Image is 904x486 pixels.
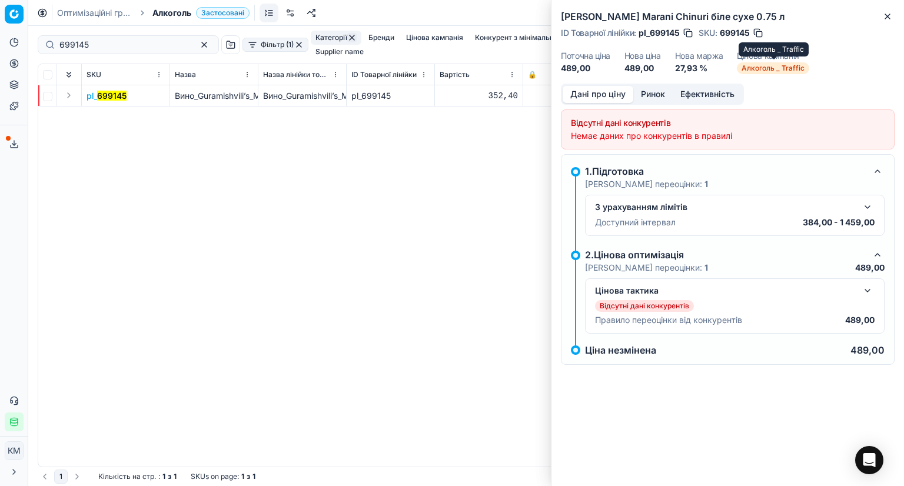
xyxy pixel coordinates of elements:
[364,31,399,45] button: Бренди
[699,29,717,37] span: SKU :
[263,90,341,102] div: Вино_Guramishvili’s_Marani_Chinuri_біле_сухе_0.75_л_
[639,27,680,39] span: pl_699145
[241,472,244,481] strong: 1
[803,217,875,228] p: 384,00 - 1 459,00
[704,179,708,189] strong: 1
[152,7,191,19] span: Алкоголь
[571,130,885,142] div: Немає даних про конкурентів в правилі
[247,472,250,481] strong: з
[351,90,430,102] div: pl_699145
[87,90,127,102] span: pl_
[168,472,171,481] strong: з
[152,7,250,19] span: АлкогольЗастосовані
[87,90,127,102] button: pl_699145
[528,70,537,79] span: 🔒
[850,345,885,355] p: 489,00
[98,472,156,481] span: Кількість на стр.
[175,91,383,101] span: Вино_Guramishvili’s_Marani_Chinuri_біле_сухе_0.75_л_
[673,86,742,103] button: Ефективність
[675,52,723,60] dt: Нова маржа
[624,62,661,74] dd: 489,00
[191,472,239,481] span: SKUs on page :
[59,39,188,51] input: Пошук по SKU або назві
[162,472,165,481] strong: 1
[585,164,866,178] div: 1.Підготовка
[561,62,610,74] dd: 489,00
[401,31,468,45] button: Цінова кампанія
[5,441,24,460] button: КM
[561,9,895,24] h2: [PERSON_NAME] Marani Chinuri біле сухе 0.75 л
[585,178,708,190] p: [PERSON_NAME] переоцінки:
[845,314,875,326] p: 489,00
[252,472,255,481] strong: 1
[263,70,330,79] span: Назва лінійки товарів
[595,201,856,213] div: З урахуванням лімітів
[739,42,809,56] div: Алкоголь _ Traffic
[470,31,627,45] button: Конкурент з мінімальною ринковою ціною
[62,88,76,102] button: Expand
[585,262,708,274] p: [PERSON_NAME] переоцінки:
[242,38,308,52] button: Фільтр (1)
[585,345,656,355] p: Ціна незмінена
[595,314,742,326] p: Правило переоцінки від конкурентів
[38,470,52,484] button: Go to previous page
[98,472,177,481] div: :
[675,62,723,74] dd: 27,93 %
[174,472,177,481] strong: 1
[54,470,68,484] button: 1
[561,29,636,37] span: ID Товарної лінійки :
[563,86,633,103] button: Дані про ціну
[440,90,518,102] div: 352,40
[311,31,361,45] button: Категорії
[87,70,101,79] span: SKU
[57,7,250,19] nav: breadcrumb
[62,68,76,82] button: Expand all
[633,86,673,103] button: Ринок
[561,52,610,60] dt: Поточна ціна
[351,70,417,79] span: ID Товарної лінійки
[57,7,132,19] a: Оптимізаційні групи
[70,470,84,484] button: Go to next page
[855,262,885,274] p: 489,00
[5,442,23,460] span: КM
[196,7,250,19] span: Застосовані
[571,117,885,129] div: Відсутні дані конкурентів
[97,91,127,101] mark: 699145
[175,70,196,79] span: Назва
[624,52,661,60] dt: Нова ціна
[600,301,689,311] p: Відсутні дані конкурентів
[440,70,470,79] span: Вартість
[585,248,866,262] div: 2.Цінова оптимізація
[595,285,856,297] div: Цінова тактика
[737,62,809,74] span: Алкоголь _ Traffic
[737,52,809,60] dt: Цінова кампанія
[720,27,750,39] span: 699145
[855,446,883,474] div: Open Intercom Messenger
[595,217,676,228] p: Доступний інтервал
[311,45,368,59] button: Supplier name
[38,470,84,484] nav: pagination
[704,262,708,272] strong: 1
